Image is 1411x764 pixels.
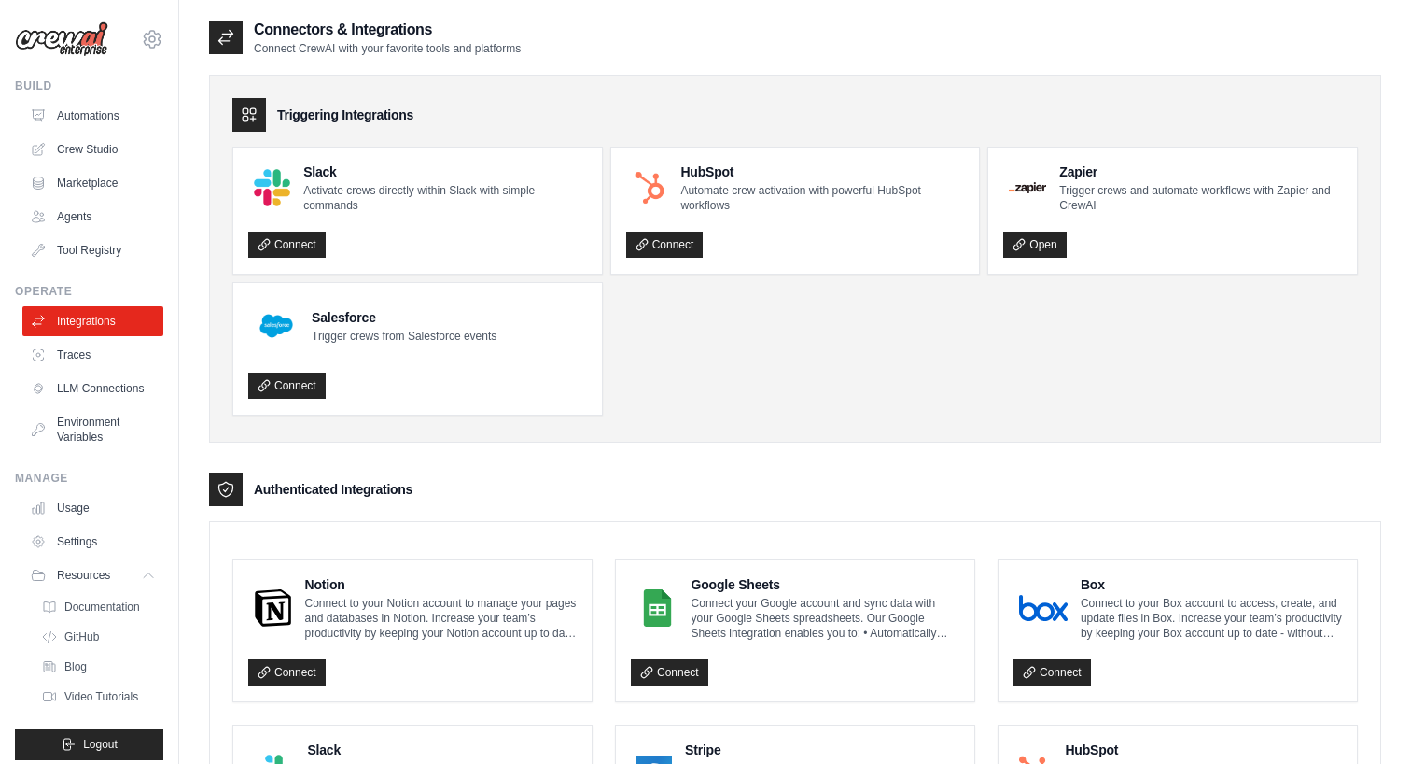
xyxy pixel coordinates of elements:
p: Activate crews directly within Slack with simple commands [303,183,587,213]
a: GitHub [34,624,163,650]
button: Logout [15,729,163,760]
a: Connect [248,232,326,258]
h3: Triggering Integrations [277,106,413,124]
img: Notion Logo [254,589,292,627]
h4: Notion [305,575,577,594]
a: Automations [22,101,163,131]
img: Google Sheets Logo [636,589,678,627]
span: Video Tutorials [64,689,138,704]
a: Connect [631,659,708,686]
h2: Connectors & Integrations [254,19,521,41]
h4: HubSpot [680,163,964,181]
h4: Google Sheets [692,575,959,594]
a: Documentation [34,594,163,620]
h4: Stripe [685,741,959,759]
span: Logout [83,737,118,752]
div: Operate [15,284,163,299]
span: GitHub [64,630,99,644]
h4: Box [1081,575,1342,594]
a: Open [1003,232,1066,258]
img: Zapier Logo [1009,182,1046,193]
p: Connect to your Notion account to manage your pages and databases in Notion. Increase your team’s... [305,596,577,641]
p: Automate crew activation with powerful HubSpot workflows [680,183,964,213]
h4: Zapier [1059,163,1342,181]
div: Build [15,78,163,93]
img: Salesforce Logo [254,304,299,348]
img: Box Logo [1019,589,1068,627]
div: Manage [15,471,163,486]
a: Marketplace [22,168,163,198]
h3: Authenticated Integrations [254,480,412,499]
a: Connect [626,232,704,258]
span: Resources [57,568,110,583]
p: Connect your Google account and sync data with your Google Sheets spreadsheets. Our Google Sheets... [692,596,959,641]
h4: Slack [303,163,587,181]
img: HubSpot Logo [632,170,668,206]
a: Connect [248,659,326,686]
h4: Slack [307,741,577,759]
a: Settings [22,527,163,557]
button: Resources [22,560,163,590]
a: Tool Registry [22,235,163,265]
a: Traces [22,340,163,370]
a: Connect [248,373,326,399]
p: Trigger crews from Salesforce events [312,329,496,344]
a: Connect [1013,659,1091,686]
a: Integrations [22,306,163,336]
a: LLM Connections [22,374,163,403]
span: Documentation [64,600,140,615]
p: Connect CrewAI with your favorite tools and platforms [254,41,521,56]
img: Slack Logo [254,169,290,205]
a: Usage [22,493,163,523]
span: Blog [64,659,87,674]
p: Trigger crews and automate workflows with Zapier and CrewAI [1059,183,1342,213]
h4: Salesforce [312,308,496,327]
h4: HubSpot [1065,741,1342,759]
p: Connect to your Box account to access, create, and update files in Box. Increase your team’s prod... [1081,596,1342,641]
a: Crew Studio [22,134,163,164]
img: Logo [15,21,108,57]
iframe: Chat Widget [1318,674,1411,764]
a: Blog [34,654,163,680]
a: Environment Variables [22,407,163,452]
a: Video Tutorials [34,684,163,710]
a: Agents [22,202,163,232]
